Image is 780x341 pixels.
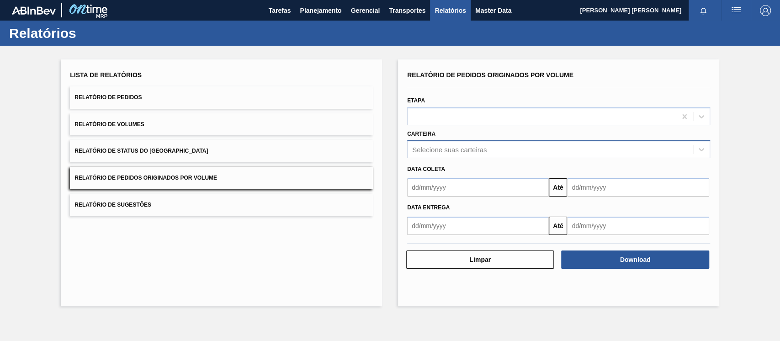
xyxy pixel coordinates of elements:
button: Download [561,250,709,269]
label: Etapa [407,97,425,104]
button: Relatório de Volumes [70,113,373,136]
span: Relatórios [435,5,466,16]
div: Selecione suas carteiras [412,146,487,154]
img: userActions [731,5,742,16]
input: dd/mm/yyyy [567,178,709,197]
button: Relatório de Sugestões [70,194,373,216]
input: dd/mm/yyyy [567,217,709,235]
span: Data coleta [407,166,445,172]
span: Relatório de Pedidos [74,94,142,101]
span: Transportes [389,5,425,16]
button: Relatório de Status do [GEOGRAPHIC_DATA] [70,140,373,162]
span: Gerencial [351,5,380,16]
input: dd/mm/yyyy [407,217,549,235]
span: Relatório de Volumes [74,121,144,128]
img: TNhmsLtSVTkK8tSr43FrP2fwEKptu5GPRR3wAAAABJRU5ErkJggg== [12,6,56,15]
button: Notificações [689,4,718,17]
button: Relatório de Pedidos Originados por Volume [70,167,373,189]
button: Até [549,217,567,235]
img: Logout [760,5,771,16]
span: Relatório de Pedidos Originados por Volume [74,175,217,181]
span: Planejamento [300,5,341,16]
h1: Relatórios [9,28,171,38]
label: Carteira [407,131,435,137]
span: Relatório de Pedidos Originados por Volume [407,71,573,79]
span: Tarefas [269,5,291,16]
span: Lista de Relatórios [70,71,142,79]
span: Relatório de Status do [GEOGRAPHIC_DATA] [74,148,208,154]
span: Relatório de Sugestões [74,202,151,208]
input: dd/mm/yyyy [407,178,549,197]
span: Data entrega [407,204,450,211]
button: Até [549,178,567,197]
span: Master Data [475,5,511,16]
button: Relatório de Pedidos [70,86,373,109]
button: Limpar [406,250,554,269]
